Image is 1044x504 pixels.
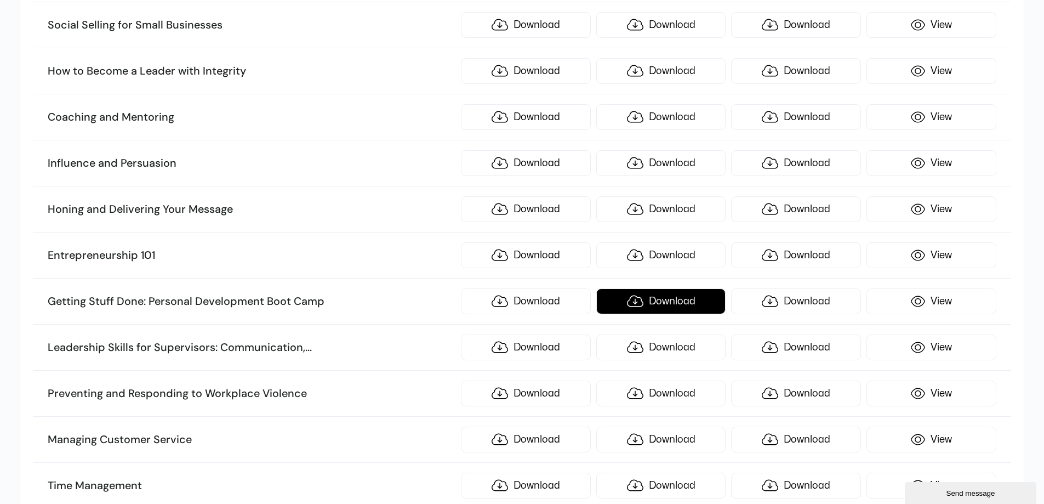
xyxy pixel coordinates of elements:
span: ... [305,340,312,354]
h3: Coaching and Mentoring [48,110,455,124]
a: View [866,12,996,38]
h3: Entrepreneurship 101 [48,248,455,263]
a: View [866,288,996,314]
a: Download [596,381,726,406]
h3: Getting Stuff Done: Personal Development Boot Camp [48,295,455,309]
iframe: chat widget [905,480,1039,504]
a: View [866,196,996,222]
a: View [866,427,996,452]
a: Download [461,58,591,84]
h3: How to Become a Leader with Integrity [48,64,455,78]
h3: Preventing and Responding to Workplace Violence [48,387,455,401]
a: Download [596,242,726,268]
a: Download [731,196,861,222]
a: Download [731,242,861,268]
a: Download [731,335,861,360]
a: Download [596,288,726,314]
h3: Time Management [48,479,455,493]
a: Download [596,12,726,38]
a: Download [731,288,861,314]
a: Download [596,58,726,84]
a: Download [731,473,861,499]
a: View [866,381,996,406]
a: Download [461,473,591,499]
h3: Honing and Delivering Your Message [48,202,455,217]
a: Download [461,427,591,452]
h3: Influence and Persuasion [48,156,455,171]
a: Download [596,150,726,176]
a: Download [731,150,861,176]
a: Download [596,473,726,499]
a: Download [461,288,591,314]
a: Download [461,381,591,406]
a: Download [731,12,861,38]
a: View [866,104,996,130]
a: Download [461,104,591,130]
a: View [866,242,996,268]
a: Download [596,196,726,222]
a: Download [731,58,861,84]
a: Download [461,12,591,38]
a: View [866,150,996,176]
h3: Leadership Skills for Supervisors: Communication, [48,341,455,355]
a: Download [461,242,591,268]
a: View [866,473,996,499]
a: View [866,58,996,84]
a: View [866,335,996,360]
a: Download [461,196,591,222]
h3: Social Selling for Small Businesses [48,18,455,32]
a: Download [731,381,861,406]
h3: Managing Customer Service [48,433,455,447]
a: Download [596,104,726,130]
a: Download [731,104,861,130]
a: Download [731,427,861,452]
a: Download [461,150,591,176]
a: Download [461,335,591,360]
a: Download [596,335,726,360]
a: Download [596,427,726,452]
